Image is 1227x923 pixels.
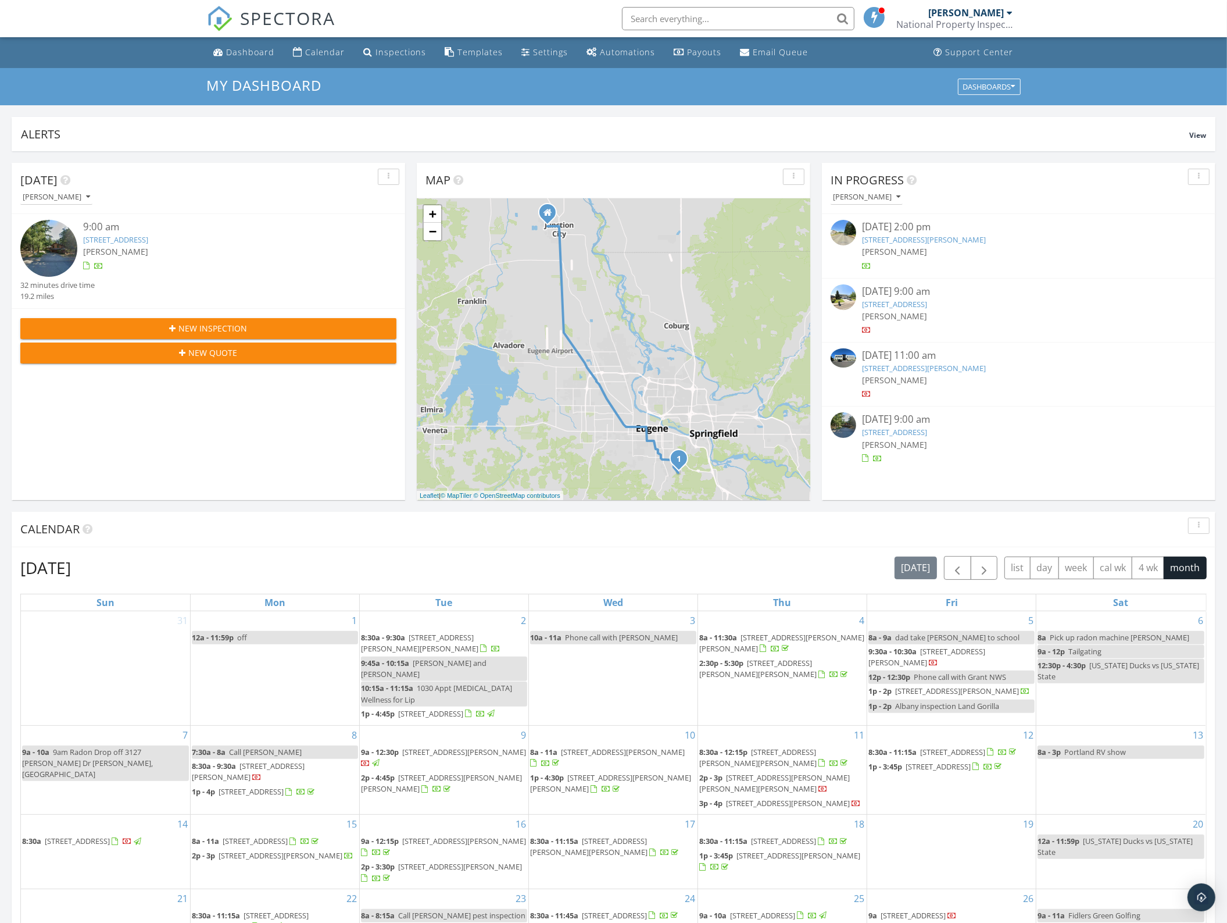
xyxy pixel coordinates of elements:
td: Go to September 20, 2025 [1036,814,1205,889]
span: Pick up radon machine [PERSON_NAME] [1050,632,1189,643]
a: 8:30a [STREET_ADDRESS] [22,835,189,849]
span: Phone call with Grant NWS [914,672,1006,682]
span: [STREET_ADDRESS] [223,836,288,846]
a: 1p - 3:45p [STREET_ADDRESS][PERSON_NAME] [699,850,860,872]
span: 8a [1038,632,1046,643]
span: 9a - 10a [699,910,727,921]
span: [STREET_ADDRESS] [920,747,985,757]
a: Go to September 12, 2025 [1021,726,1036,744]
div: [DATE] 9:00 am [862,412,1175,427]
span: 2p - 4:45p [361,772,395,783]
button: [PERSON_NAME] [20,190,92,205]
td: Go to September 9, 2025 [359,725,528,814]
a: Go to September 22, 2025 [344,889,359,908]
a: Go to September 6, 2025 [1196,611,1205,630]
span: Phone call with [PERSON_NAME] [565,632,678,643]
button: week [1058,557,1094,579]
div: National Property Inspections [897,19,1013,30]
span: 1p - 3:45p [699,850,733,861]
span: 9am Radon Drop off 3127 [PERSON_NAME] Dr [PERSON_NAME], [GEOGRAPHIC_DATA] [22,747,153,779]
a: 9:30a - 10:30a [STREET_ADDRESS][PERSON_NAME] [868,645,1035,670]
a: [DATE] 9:00 am [STREET_ADDRESS] [PERSON_NAME] [831,284,1207,336]
span: [STREET_ADDRESS][PERSON_NAME] [895,686,1019,696]
div: Inspections [376,47,427,58]
a: 9a - 12:15p [STREET_ADDRESS][PERSON_NAME] [361,836,526,857]
a: Thursday [771,594,794,611]
span: [PERSON_NAME] [862,311,927,322]
a: Sunday [94,594,117,611]
img: The Best Home Inspection Software - Spectora [207,6,232,31]
a: 9a - 10a [STREET_ADDRESS] [699,910,828,921]
span: 3p - 4p [699,798,722,808]
span: View [1189,130,1206,140]
span: Portland RV show [1064,747,1126,757]
span: [STREET_ADDRESS][PERSON_NAME][PERSON_NAME] [699,632,864,654]
div: Support Center [946,47,1014,58]
a: [DATE] 11:00 am [STREET_ADDRESS][PERSON_NAME] [PERSON_NAME] [831,348,1207,400]
a: 9:30a - 10:30a [STREET_ADDRESS][PERSON_NAME] [868,646,985,668]
a: 8:30a - 9:30a [STREET_ADDRESS][PERSON_NAME] [192,760,358,785]
a: Zoom in [424,205,441,223]
a: 8:30a - 11:15a [STREET_ADDRESS][PERSON_NAME][PERSON_NAME] [530,836,681,857]
span: 8:30a - 11:45a [530,910,578,921]
a: © OpenStreetMap contributors [474,492,560,499]
div: 3905 Spring Blvd, Eugene, OR 97405 [679,458,686,465]
span: 9a [868,910,877,921]
span: [STREET_ADDRESS] [45,836,110,846]
a: 8:30a - 11:45a [STREET_ADDRESS] [530,910,680,921]
a: Go to September 25, 2025 [852,889,867,908]
a: © MapTiler [441,492,472,499]
span: [PERSON_NAME] and [PERSON_NAME] [361,658,486,679]
button: Previous month [944,556,971,580]
a: Wednesday [601,594,625,611]
a: 9a - 12:30p [STREET_ADDRESS][PERSON_NAME] [361,747,526,768]
span: 8a - 11:30a [699,632,737,643]
a: 8:30a [STREET_ADDRESS] [22,836,143,846]
a: [STREET_ADDRESS] [862,427,927,437]
td: Go to September 7, 2025 [21,725,190,814]
span: 8:30a [22,836,41,846]
a: 9a - 12:15p [STREET_ADDRESS][PERSON_NAME] [361,835,527,860]
button: New Inspection [20,318,396,339]
span: off [237,632,247,643]
a: Email Queue [736,42,813,63]
a: 8:30a - 9:30a [STREET_ADDRESS][PERSON_NAME][PERSON_NAME] [361,631,527,656]
a: Go to September 16, 2025 [513,815,528,833]
a: 1p - 4:45p [STREET_ADDRESS] [361,708,496,719]
span: [STREET_ADDRESS][PERSON_NAME] [561,747,685,757]
span: [STREET_ADDRESS] [881,910,946,921]
a: Dashboard [209,42,280,63]
img: 9572865%2Fcover_photos%2FCq7xEdqj8QBh84d6VtiX%2Fsmall.jpeg [831,348,856,368]
td: Go to September 5, 2025 [867,611,1036,725]
button: [PERSON_NAME] [831,190,903,205]
img: streetview [831,412,856,438]
span: [STREET_ADDRESS][PERSON_NAME][PERSON_NAME] [530,772,691,794]
span: [STREET_ADDRESS][PERSON_NAME] [402,836,526,846]
a: SPECTORA [207,16,336,40]
a: Calendar [289,42,350,63]
div: Automations [600,47,656,58]
a: [DATE] 2:00 pm [STREET_ADDRESS][PERSON_NAME] [PERSON_NAME] [831,220,1207,272]
span: [STREET_ADDRESS][PERSON_NAME][PERSON_NAME] [699,747,817,768]
span: 8:30a - 12:15p [699,747,747,757]
input: Search everything... [622,7,854,30]
button: list [1004,557,1031,579]
td: Go to September 14, 2025 [21,814,190,889]
span: 8:30a - 9:30a [192,761,236,771]
a: 8:30a - 11:45a [STREET_ADDRESS] [530,909,696,923]
a: 2p - 3:30p [STREET_ADDRESS][PERSON_NAME] [361,860,527,885]
a: Go to August 31, 2025 [175,611,190,630]
span: 8:30a - 11:15a [530,836,578,846]
span: 10:15a - 11:15a [361,683,413,693]
a: 1p - 3:45p [STREET_ADDRESS] [868,761,1004,772]
td: Go to September 15, 2025 [190,814,359,889]
div: 9:00 am [83,220,365,234]
div: 19.2 miles [20,291,95,302]
a: Support Center [929,42,1018,63]
td: Go to September 1, 2025 [190,611,359,725]
span: [US_STATE] Ducks vs [US_STATE] State [1038,836,1193,857]
td: Go to September 18, 2025 [698,814,867,889]
span: 9a - 12:30p [361,747,399,757]
div: Calendar [306,47,345,58]
div: 852 Unity Drive, Junction City OR 97448 [548,212,555,219]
